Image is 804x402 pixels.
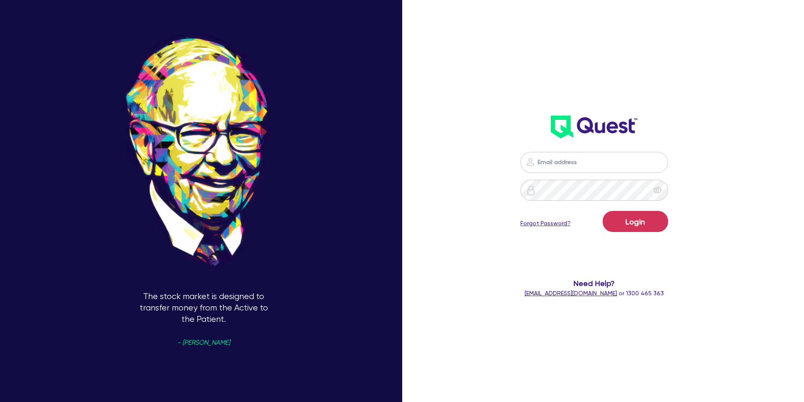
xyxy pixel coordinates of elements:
span: - [PERSON_NAME] [177,340,230,346]
input: Email address [520,152,668,173]
img: icon-password [526,185,536,195]
span: Need Help? [487,278,702,289]
span: or 1300 465 363 [525,290,664,297]
span: eye [653,186,662,194]
a: Forgot Password? [520,219,571,228]
img: wH2k97JdezQIQAAAABJRU5ErkJggg== [551,116,637,138]
a: [EMAIL_ADDRESS][DOMAIN_NAME] [525,290,617,297]
button: Login [603,211,668,232]
img: icon-password [525,157,536,167]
